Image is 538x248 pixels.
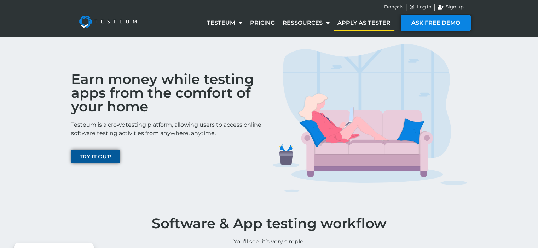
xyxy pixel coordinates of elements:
[401,15,471,31] a: ASK FREE DEMO
[71,121,266,138] p: Testeum is a crowdtesting platform, allowing users to access online software testing activities f...
[71,7,145,36] img: Testeum Logo - Application crowdtesting platform
[68,217,471,230] h1: Software & App testing workflow
[334,15,394,31] a: Apply as tester
[384,4,403,11] a: Français
[444,4,464,11] span: Sign up
[203,15,394,31] nav: Menu
[415,4,432,11] span: Log in
[71,150,120,163] a: TRY IT OUT!
[438,4,464,11] a: Sign up
[409,4,432,11] a: Log in
[71,72,266,114] h2: Earn money while testing apps from the comfort of your home
[80,154,111,159] span: TRY IT OUT!
[68,237,471,246] p: You’ll see, it’s very simple.
[203,15,246,31] a: Testeum
[273,44,467,192] img: TESTERS IMG 1
[246,15,279,31] a: Pricing
[411,20,460,26] span: ASK FREE DEMO
[279,15,334,31] a: Ressources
